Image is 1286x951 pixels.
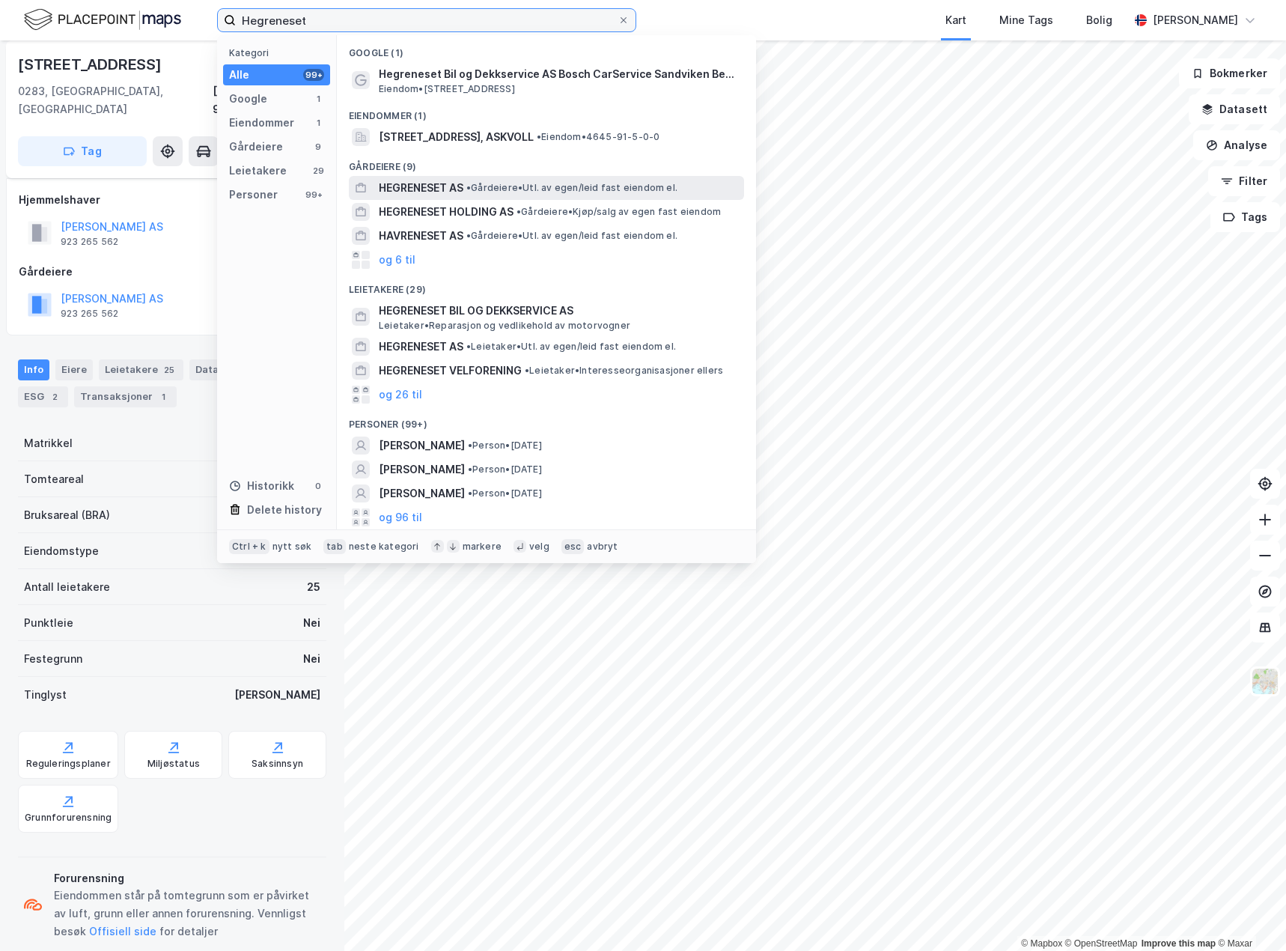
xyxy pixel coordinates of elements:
span: HAVRENESET AS [379,227,463,245]
span: [STREET_ADDRESS], ASKVOLL [379,128,534,146]
span: Leietaker • Interesseorganisasjoner ellers [525,365,723,377]
span: • [468,487,472,499]
div: Gårdeiere [19,263,326,281]
span: • [537,131,541,142]
div: 2 [47,389,62,404]
div: 1 [312,93,324,105]
div: Leietakere (29) [337,272,756,299]
div: 25 [307,578,320,596]
img: logo.f888ab2527a4732fd821a326f86c7f29.svg [24,7,181,33]
div: Nei [303,650,320,668]
a: OpenStreetMap [1065,938,1138,949]
span: Hegreneset Bil og Dekkservice AS Bosch CarService Sandviken BestDrive Sandviken [379,65,738,83]
div: Grunnforurensning [25,812,112,824]
div: Antall leietakere [24,578,110,596]
div: 923 265 562 [61,236,118,248]
div: Ctrl + k [229,539,269,554]
span: Person • [DATE] [468,487,542,499]
div: Matrikkel [24,434,73,452]
span: Eiendom • 4645-91-5-0-0 [537,131,659,143]
div: 99+ [303,189,324,201]
div: Leietakere [229,162,287,180]
div: 0283, [GEOGRAPHIC_DATA], [GEOGRAPHIC_DATA] [18,82,213,118]
div: Leietakere [99,359,183,380]
button: Analyse [1193,130,1280,160]
div: 9 [312,141,324,153]
span: • [466,341,471,352]
span: Person • [DATE] [468,464,542,475]
div: neste kategori [349,541,419,553]
div: nytt søk [272,541,312,553]
span: Eiendom • [STREET_ADDRESS] [379,83,515,95]
div: [PERSON_NAME] [1153,11,1238,29]
img: Z [1251,667,1279,696]
div: Eiendommer [229,114,294,132]
iframe: Chat Widget [1211,879,1286,951]
div: [STREET_ADDRESS] [18,52,165,76]
span: HEGRENESET AS [379,338,463,356]
span: Leietaker • Utl. av egen/leid fast eiendom el. [466,341,676,353]
div: Transaksjoner [74,386,177,407]
div: 923 265 562 [61,308,118,320]
div: velg [529,541,549,553]
div: 29 [312,165,324,177]
a: Improve this map [1142,938,1216,949]
button: Tag [18,136,147,166]
div: Personer [229,186,278,204]
span: Gårdeiere • Kjøp/salg av egen fast eiendom [516,206,721,218]
div: Info [18,359,49,380]
div: tab [323,539,346,554]
div: Datasett [189,359,263,380]
div: Gårdeiere (9) [337,149,756,176]
input: Søk på adresse, matrikkel, gårdeiere, leietakere eller personer [236,9,618,31]
div: Gårdeiere [229,138,283,156]
span: Person • [DATE] [468,440,542,452]
button: Datasett [1189,94,1280,124]
div: Bruksareal (BRA) [24,506,110,524]
div: Eiendomstype [24,542,99,560]
button: og 26 til [379,386,422,404]
div: Miljøstatus [147,758,200,770]
div: markere [463,541,502,553]
div: Eiendommen står på tomtegrunn som er påvirket av luft, grunn eller annen forurensning. Vennligst ... [54,887,320,941]
button: og 6 til [379,251,415,269]
div: Google [229,90,267,108]
div: Bolig [1086,11,1112,29]
div: Personer (99+) [337,407,756,434]
div: esc [561,539,585,554]
div: Delete history [247,501,322,519]
span: Gårdeiere • Utl. av egen/leid fast eiendom el. [466,182,677,194]
div: [PERSON_NAME] [234,686,320,704]
div: Festegrunn [24,650,82,668]
span: Gårdeiere • Utl. av egen/leid fast eiendom el. [466,230,677,242]
span: • [516,206,521,217]
div: 99+ [303,69,324,81]
button: Tags [1210,202,1280,232]
div: Alle [229,66,249,84]
div: 0 [312,480,324,492]
div: Historikk [229,477,294,495]
div: 1 [312,117,324,129]
div: Google (1) [337,35,756,62]
div: ESG [18,386,68,407]
div: Punktleie [24,614,73,632]
button: og 96 til [379,508,422,526]
div: Mine Tags [999,11,1053,29]
span: Leietaker • Reparasjon og vedlikehold av motorvogner [379,320,630,332]
div: Nei [303,614,320,632]
span: • [466,230,471,241]
div: 1 [156,389,171,404]
span: HEGRENESET AS [379,179,463,197]
span: • [468,440,472,451]
button: Bokmerker [1179,58,1280,88]
span: HEGRENESET BIL OG DEKKSERVICE AS [379,302,738,320]
span: HEGRENESET VELFORENING [379,362,522,380]
span: • [468,464,472,475]
div: Kategori [229,47,330,58]
span: • [466,182,471,193]
div: Eiendommer (1) [337,98,756,125]
div: Hjemmelshaver [19,191,326,209]
span: [PERSON_NAME] [379,437,465,455]
div: Reguleringsplaner [26,758,111,770]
